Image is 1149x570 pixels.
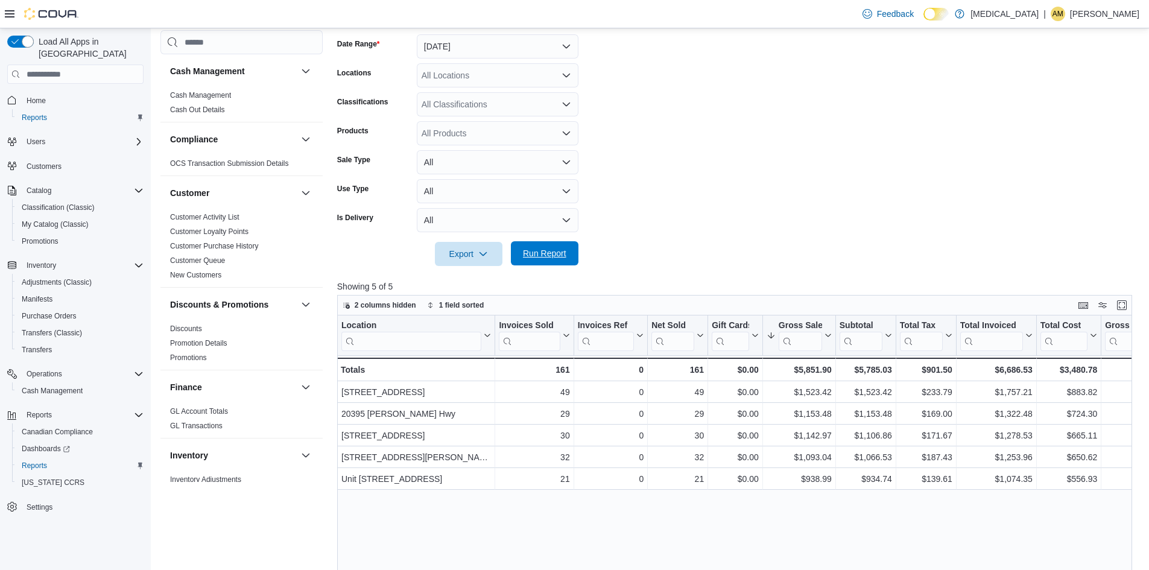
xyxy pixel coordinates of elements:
div: Subtotal [840,320,882,332]
span: Customer Activity List [170,212,239,222]
button: Compliance [299,132,313,147]
span: Washington CCRS [17,475,144,490]
span: Operations [27,369,62,379]
div: 0 [577,428,643,443]
span: Catalog [22,183,144,198]
button: Transfers [12,341,148,358]
button: Total Invoiced [960,320,1033,351]
label: Use Type [337,184,369,194]
span: Classification (Classic) [17,200,144,215]
a: Customer Purchase History [170,242,259,250]
span: Feedback [877,8,914,20]
button: Reports [22,408,57,422]
div: $5,851.90 [767,363,832,377]
button: All [417,179,578,203]
span: Reports [17,458,144,473]
span: GL Transactions [170,421,223,431]
div: Total Invoiced [960,320,1023,351]
span: Users [22,135,144,149]
div: $139.61 [900,472,952,486]
h3: Customer [170,187,209,199]
div: Invoices Ref [577,320,633,332]
div: $233.79 [900,385,952,399]
button: Inventory [22,258,61,273]
button: Gift Cards [712,320,759,351]
button: Net Sold [651,320,704,351]
div: $0.00 [712,472,759,486]
span: Reports [22,461,47,470]
button: Adjustments (Classic) [12,274,148,291]
a: Manifests [17,292,57,306]
button: Finance [170,381,296,393]
span: Transfers (Classic) [17,326,144,340]
div: $1,523.42 [767,385,832,399]
a: Promotions [17,234,63,249]
span: Customers [27,162,62,171]
a: Customer Queue [170,256,225,265]
button: Display options [1095,298,1110,312]
span: Dashboards [22,444,70,454]
h3: Inventory [170,449,208,461]
span: My Catalog (Classic) [22,220,89,229]
span: Cash Management [17,384,144,398]
button: Cash Management [299,64,313,78]
div: Invoices Sold [499,320,560,351]
span: Operations [22,367,144,381]
div: $1,074.35 [960,472,1033,486]
div: $6,686.53 [960,363,1033,377]
a: Classification (Classic) [17,200,100,215]
div: Invoices Sold [499,320,560,332]
div: 21 [499,472,569,486]
span: Transfers [22,345,52,355]
div: 49 [499,385,569,399]
div: Cash Management [160,88,323,122]
div: Totals [341,363,491,377]
a: Transfers [17,343,57,357]
div: $1,066.53 [840,450,892,464]
p: Showing 5 of 5 [337,280,1141,293]
div: Finance [160,404,323,438]
a: Transfers (Classic) [17,326,87,340]
div: $901.50 [900,363,952,377]
span: Cash Out Details [170,105,225,115]
div: $0.00 [712,407,759,421]
div: 161 [651,363,704,377]
div: Gross Sales [779,320,822,351]
div: $3,480.78 [1040,363,1097,377]
div: Total Tax [900,320,943,351]
a: Feedback [858,2,919,26]
div: $1,523.42 [840,385,892,399]
a: Cash Management [17,384,87,398]
h3: Compliance [170,133,218,145]
button: Users [22,135,50,149]
div: Gift Card Sales [712,320,749,351]
button: Promotions [12,233,148,250]
span: Inventory Adjustments [170,475,241,484]
span: Dashboards [17,442,144,456]
input: Dark Mode [923,8,949,21]
div: Discounts & Promotions [160,321,323,370]
button: Manifests [12,291,148,308]
label: Sale Type [337,155,370,165]
div: $556.93 [1040,472,1097,486]
span: Cash Management [170,90,231,100]
button: Total Tax [900,320,952,351]
div: 0 [577,385,643,399]
div: Total Tax [900,320,943,332]
p: [PERSON_NAME] [1070,7,1139,21]
div: 21 [651,472,704,486]
span: Adjustments (Classic) [17,275,144,290]
div: 0 [577,472,643,486]
a: Customers [22,159,66,174]
button: Purchase Orders [12,308,148,325]
span: Inventory [22,258,144,273]
div: 30 [499,428,569,443]
div: Total Invoiced [960,320,1023,332]
span: Inventory [27,261,56,270]
div: 32 [499,450,569,464]
div: $1,106.86 [840,428,892,443]
p: [MEDICAL_DATA] [970,7,1039,21]
a: Canadian Compliance [17,425,98,439]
